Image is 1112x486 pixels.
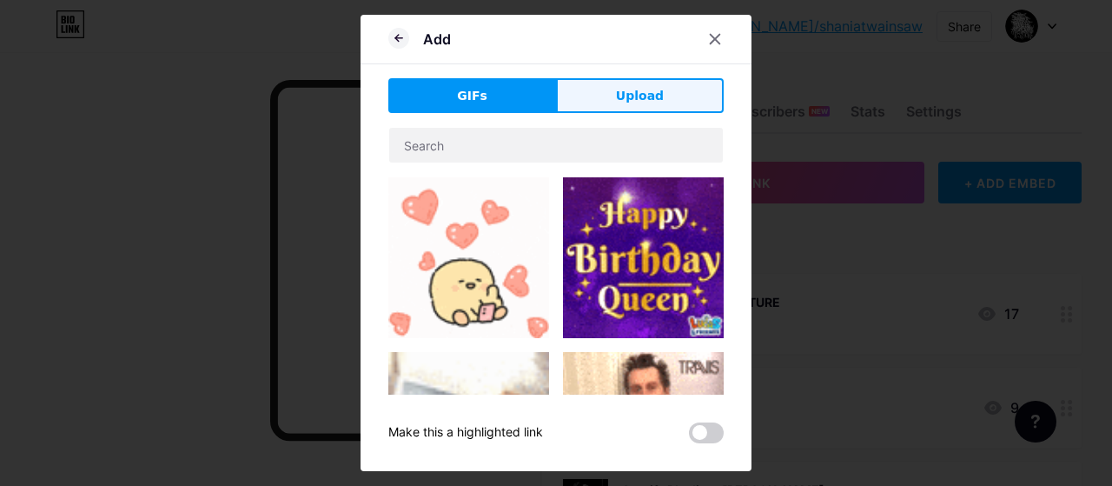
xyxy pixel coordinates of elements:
[423,29,451,50] div: Add
[388,78,556,113] button: GIFs
[388,423,543,443] div: Make this a highlighted link
[388,177,549,338] img: Gihpy
[616,87,664,105] span: Upload
[389,128,723,163] input: Search
[563,177,724,338] img: Gihpy
[457,87,487,105] span: GIFs
[556,78,724,113] button: Upload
